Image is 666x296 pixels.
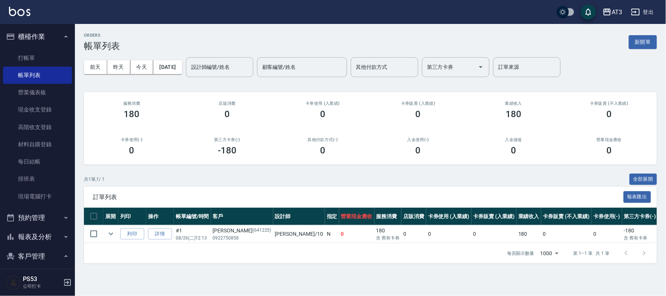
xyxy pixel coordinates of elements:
img: Logo [9,7,30,16]
h3: -180 [218,145,236,156]
td: 0 [401,225,426,243]
p: 0922750858 [213,235,271,241]
h2: 營業現金應收 [570,137,648,142]
button: 全部展開 [630,174,657,185]
th: 卡券販賣 (入業績) [471,208,517,225]
td: 0 [471,225,517,243]
a: 高階收支登錄 [3,119,72,136]
td: -180 [622,225,658,243]
h2: 卡券販賣 (不入業績) [570,101,648,106]
td: N [325,225,339,243]
a: 現場電腦打卡 [3,188,72,205]
h3: 0 [607,109,612,119]
h2: ORDERS [84,33,120,38]
div: [PERSON_NAME] [213,227,271,235]
h2: 卡券使用 (入業績) [284,101,362,106]
th: 設計師 [273,208,325,225]
h2: 卡券販賣 (入業績) [379,101,457,106]
p: 每頁顯示數量 [507,250,534,257]
a: 每日結帳 [3,153,72,170]
button: 今天 [130,60,154,74]
h2: 店販消費 [189,101,266,106]
h3: 帳單列表 [84,41,120,51]
th: 業績收入 [516,208,541,225]
a: 營業儀表板 [3,84,72,101]
th: 卡券使用(-) [591,208,622,225]
h3: 0 [511,145,516,156]
th: 卡券使用 (入業績) [426,208,471,225]
h2: 其他付款方式(-) [284,137,362,142]
p: 含 舊有卡券 [624,235,656,241]
th: 店販消費 [401,208,426,225]
a: 打帳單 [3,49,72,67]
td: 180 [374,225,402,243]
h3: 180 [124,109,140,119]
p: 共 1 筆, 1 / 1 [84,176,105,183]
a: 帳單列表 [3,67,72,84]
button: 客戶管理 [3,247,72,266]
th: 指定 [325,208,339,225]
p: 公司打卡 [23,283,61,290]
p: 08/26 (二) 12:13 [176,235,209,241]
th: 第三方卡券(-) [622,208,658,225]
h3: 0 [129,145,134,156]
img: Person [6,275,21,290]
h3: 0 [416,109,421,119]
p: (641225) [253,227,271,235]
a: 材料自購登錄 [3,136,72,153]
h5: PS53 [23,275,61,283]
td: 0 [591,225,622,243]
button: 櫃檯作業 [3,27,72,46]
button: 報表匯出 [624,191,651,203]
p: 第 1–1 筆 共 1 筆 [573,250,610,257]
a: 詳情 [148,228,172,240]
a: 現金收支登錄 [3,101,72,118]
button: AT3 [600,4,625,20]
th: 客戶 [211,208,273,225]
div: 1000 [537,243,561,263]
button: 列印 [120,228,144,240]
td: [PERSON_NAME] /10 [273,225,325,243]
td: #1 [174,225,211,243]
th: 列印 [118,208,146,225]
h3: 0 [416,145,421,156]
th: 服務消費 [374,208,402,225]
button: 報表及分析 [3,227,72,247]
th: 展開 [103,208,118,225]
button: [DATE] [153,60,182,74]
button: 登出 [628,5,657,19]
button: 昨天 [107,60,130,74]
th: 營業現金應收 [339,208,374,225]
h3: 0 [607,145,612,156]
td: 0 [339,225,374,243]
h2: 入金使用(-) [379,137,457,142]
th: 帳單編號/時間 [174,208,211,225]
button: 新開單 [629,35,657,49]
td: 0 [426,225,471,243]
button: 預約管理 [3,208,72,228]
h2: 入金儲值 [475,137,552,142]
div: AT3 [612,7,622,17]
button: Open [475,61,487,73]
p: 含 舊有卡券 [376,235,400,241]
a: 排班表 [3,170,72,187]
button: expand row [105,228,117,239]
h3: 0 [320,109,325,119]
button: save [581,4,596,19]
td: 180 [516,225,541,243]
h2: 第三方卡券(-) [189,137,266,142]
h2: 卡券使用(-) [93,137,171,142]
h2: 業績收入 [475,101,552,106]
h3: 180 [506,109,522,119]
button: 前天 [84,60,107,74]
span: 訂單列表 [93,193,624,201]
h3: 0 [320,145,325,156]
h3: 0 [224,109,230,119]
a: 報表匯出 [624,193,651,200]
th: 卡券販賣 (不入業績) [541,208,591,225]
h3: 服務消費 [93,101,171,106]
th: 操作 [146,208,174,225]
td: 0 [541,225,591,243]
a: 新開單 [629,38,657,45]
